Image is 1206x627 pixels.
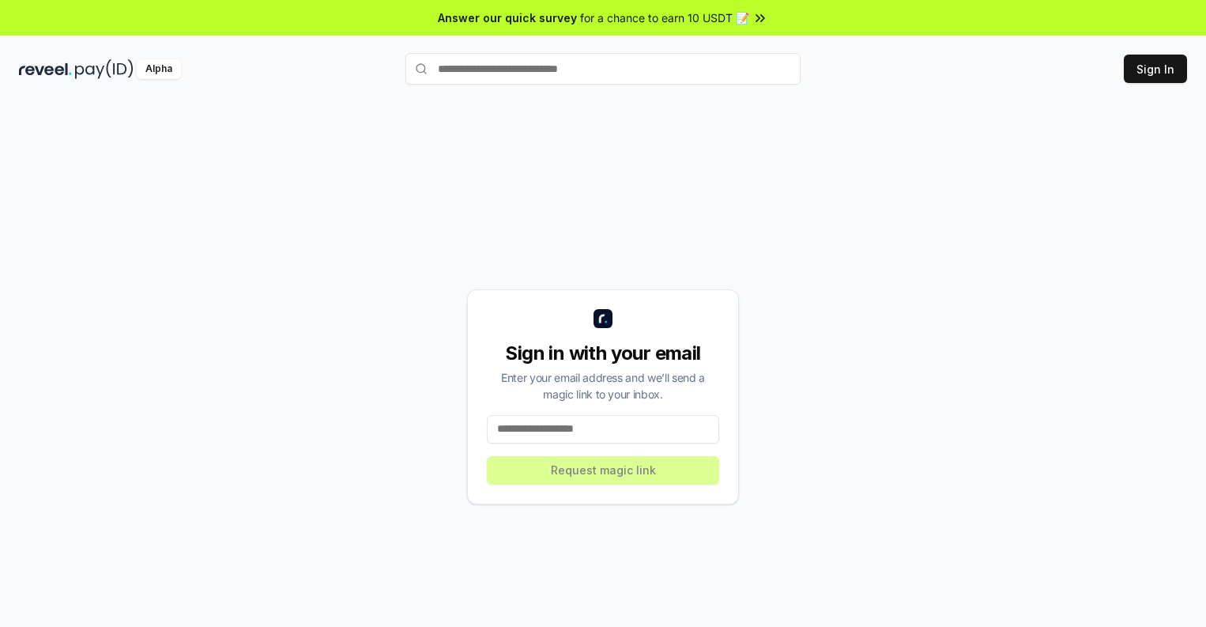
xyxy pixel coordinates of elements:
[1124,55,1187,83] button: Sign In
[487,369,719,402] div: Enter your email address and we’ll send a magic link to your inbox.
[438,9,577,26] span: Answer our quick survey
[19,59,72,79] img: reveel_dark
[137,59,181,79] div: Alpha
[580,9,749,26] span: for a chance to earn 10 USDT 📝
[75,59,134,79] img: pay_id
[594,309,612,328] img: logo_small
[487,341,719,366] div: Sign in with your email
